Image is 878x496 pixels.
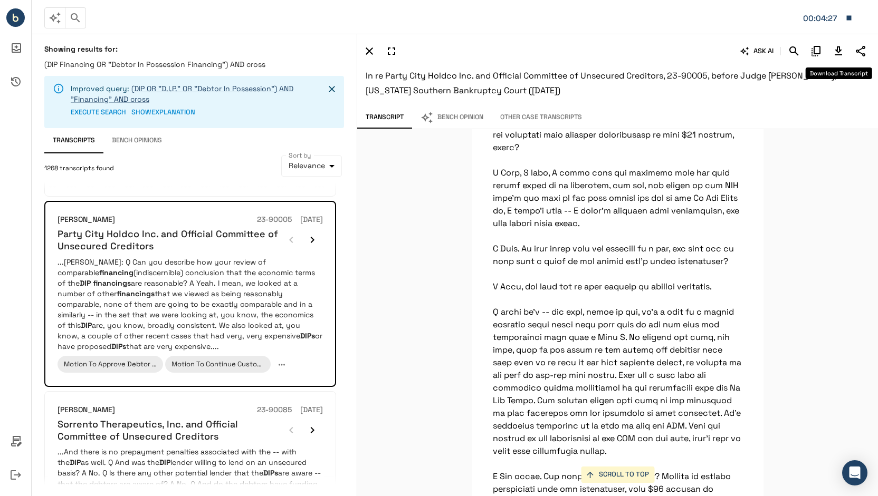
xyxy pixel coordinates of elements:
span: 1268 transcripts found [44,163,114,174]
div: Download Transcript [806,67,872,79]
span: Motion To Approve Debtor In Possession Financing [64,359,230,368]
button: EXECUTE SEARCH [71,104,126,121]
h6: [PERSON_NAME] [58,404,115,416]
span: In re Party City Holdco Inc. and Official Committee of Unsecured Creditors, 23-90005, before Judg... [366,70,836,96]
button: Close [324,81,340,97]
em: DIPs [263,468,278,478]
h6: Sorrento Therapeutics, Inc. and Official Committee of Unsecured Creditors [58,418,281,443]
button: SCROLL TO TOP [581,466,654,483]
em: DIP [70,458,81,467]
div: Open Intercom Messenger [842,460,867,485]
h6: [PERSON_NAME] [58,214,115,226]
h6: 23-90005 [257,214,292,226]
button: Transcripts [44,128,103,153]
button: ASK AI [738,42,776,60]
p: ...[PERSON_NAME]: Q Can you describe how your review of comparable (indiscernible) conclusion tha... [58,257,323,352]
h6: 23-90085 [257,404,292,416]
button: SHOWEXPLANATION [131,104,195,121]
span: Motion To Continue Customer Programs [171,359,302,368]
em: financing [99,268,133,277]
a: (DIP OR "D.I.P." OR "Debtor In Possession") AND "Financing" AND cross [71,84,293,104]
em: financings [117,289,155,298]
div: Relevance [281,155,342,177]
button: Matter: 91119/2 [798,7,858,29]
button: Search [785,42,803,60]
button: Copy Citation [807,42,825,60]
h6: [DATE] [300,214,323,226]
p: Improved query: [71,83,316,104]
button: Download Transcript [829,42,847,60]
button: Bench Opinion [412,106,492,129]
h6: Party City Holdco Inc. and Official Committee of Unsecured Creditors [58,228,281,252]
div: Matter: 91119/2 [803,12,840,25]
button: Other Case Transcripts [492,106,590,129]
button: Bench Opinions [103,128,170,153]
em: DIP [80,278,91,288]
em: DIP [81,320,92,330]
h6: [DATE] [300,404,323,416]
em: DIP [159,458,170,467]
button: Transcript [357,106,412,129]
label: Sort by [289,151,311,160]
em: DIPs [111,342,126,351]
p: (DIP Financing OR "Debtor In Possession Financing") AND cross [44,59,344,70]
button: Share Transcript [852,42,870,60]
em: DIPs [300,331,315,341]
h6: Showing results for: [44,44,344,54]
em: financings [93,278,131,288]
